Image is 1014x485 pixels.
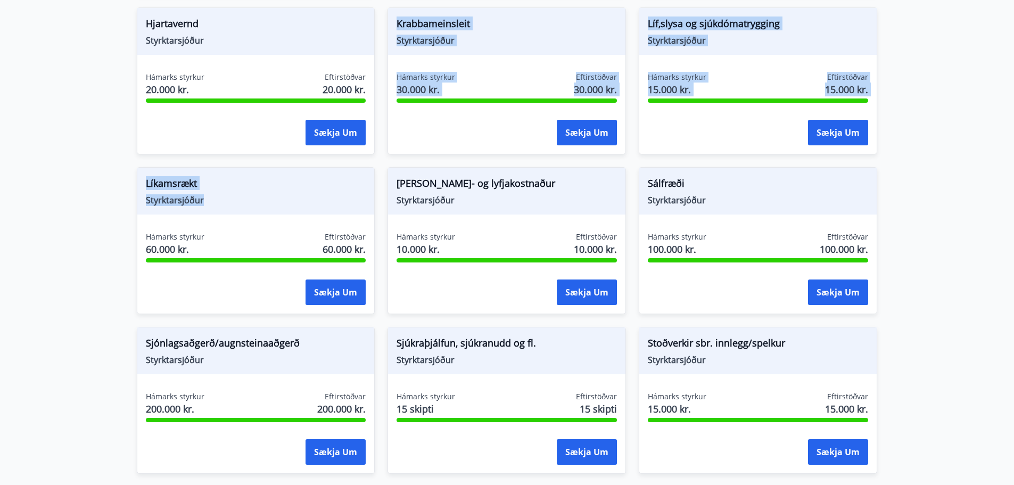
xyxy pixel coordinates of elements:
span: 100.000 kr. [820,242,868,256]
span: Hámarks styrkur [397,72,455,83]
button: Sækja um [557,120,617,145]
span: Eftirstöðvar [827,232,868,242]
button: Sækja um [306,439,366,465]
span: 15 skipti [580,402,617,416]
span: Hámarks styrkur [648,391,706,402]
span: Styrktarsjóður [648,354,868,366]
span: 30.000 kr. [574,83,617,96]
span: Eftirstöðvar [827,391,868,402]
span: 100.000 kr. [648,242,706,256]
span: 60.000 kr. [323,242,366,256]
span: 20.000 kr. [146,83,204,96]
span: 200.000 kr. [146,402,204,416]
span: Hámarks styrkur [146,72,204,83]
span: Styrktarsjóður [648,35,868,46]
span: Stoðverkir sbr. innlegg/spelkur [648,336,868,354]
span: Hámarks styrkur [397,391,455,402]
span: Hámarks styrkur [397,232,455,242]
span: 15.000 kr. [825,83,868,96]
span: Eftirstöðvar [827,72,868,83]
span: 15.000 kr. [825,402,868,416]
span: Eftirstöðvar [576,232,617,242]
span: Hjartavernd [146,17,366,35]
span: Hámarks styrkur [146,232,204,242]
span: Eftirstöðvar [325,72,366,83]
span: Styrktarsjóður [397,35,617,46]
button: Sækja um [808,280,868,305]
span: Hámarks styrkur [146,391,204,402]
span: 20.000 kr. [323,83,366,96]
span: 10.000 kr. [397,242,455,256]
span: Hámarks styrkur [648,72,706,83]
span: 30.000 kr. [397,83,455,96]
span: Sjónlagsaðgerð/augnsteinaaðgerð [146,336,366,354]
span: Styrktarsjóður [397,194,617,206]
button: Sækja um [808,120,868,145]
button: Sækja um [557,439,617,465]
button: Sækja um [306,120,366,145]
span: [PERSON_NAME]- og lyfjakostnaður [397,176,617,194]
span: 15 skipti [397,402,455,416]
span: Eftirstöðvar [576,391,617,402]
span: 15.000 kr. [648,402,706,416]
span: Styrktarsjóður [146,354,366,366]
span: Hámarks styrkur [648,232,706,242]
button: Sækja um [306,280,366,305]
span: 200.000 kr. [317,402,366,416]
span: 10.000 kr. [574,242,617,256]
button: Sækja um [808,439,868,465]
span: Eftirstöðvar [325,232,366,242]
span: Eftirstöðvar [325,391,366,402]
span: Líf,slysa og sjúkdómatrygging [648,17,868,35]
span: Styrktarsjóður [146,35,366,46]
span: Styrktarsjóður [648,194,868,206]
span: 60.000 kr. [146,242,204,256]
span: Krabbameinsleit [397,17,617,35]
button: Sækja um [557,280,617,305]
span: Sjúkraþjálfun, sjúkranudd og fl. [397,336,617,354]
span: Líkamsrækt [146,176,366,194]
span: Styrktarsjóður [397,354,617,366]
span: 15.000 kr. [648,83,706,96]
span: Styrktarsjóður [146,194,366,206]
span: Sálfræði [648,176,868,194]
span: Eftirstöðvar [576,72,617,83]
